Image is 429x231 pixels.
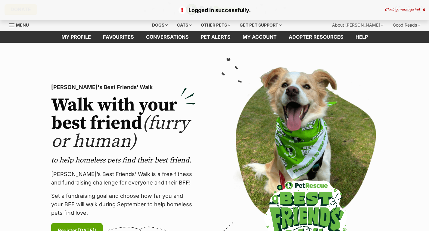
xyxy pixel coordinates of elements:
div: Dogs [148,19,172,31]
a: Favourites [97,31,140,43]
p: Set a fundraising goal and choose how far you and your BFF will walk during September to help hom... [51,192,196,217]
span: Menu [16,22,29,27]
div: Get pet support [235,19,286,31]
a: Help [350,31,374,43]
div: Other pets [197,19,235,31]
a: Pet alerts [195,31,237,43]
div: About [PERSON_NAME] [328,19,387,31]
a: Adopter resources [283,31,350,43]
p: [PERSON_NAME]’s Best Friends' Walk is a free fitness and fundraising challenge for everyone and t... [51,170,196,187]
a: conversations [140,31,195,43]
a: My profile [55,31,97,43]
p: [PERSON_NAME]'s Best Friends' Walk [51,83,196,91]
div: Good Reads [389,19,424,31]
a: Menu [9,19,33,30]
a: My account [237,31,283,43]
span: (furry or human) [51,112,189,153]
h2: Walk with your best friend [51,96,196,151]
p: to help homeless pets find their best friend. [51,156,196,165]
div: Cats [173,19,196,31]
